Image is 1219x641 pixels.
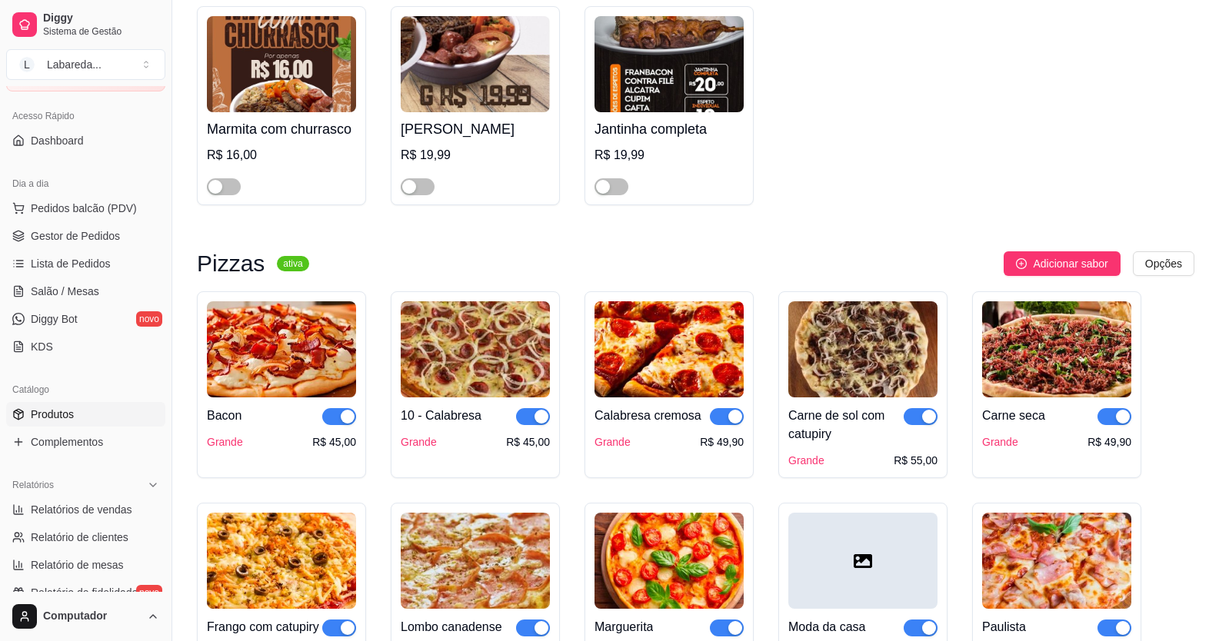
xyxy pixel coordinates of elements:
[1033,255,1107,272] span: Adicionar sabor
[31,502,132,517] span: Relatórios de vendas
[894,453,938,468] div: R$ 55,00
[207,434,243,450] div: Grande
[788,618,866,636] div: Moda da casa
[6,553,165,577] a: Relatório de mesas
[43,609,141,623] span: Computador
[31,256,111,271] span: Lista de Pedidos
[6,525,165,550] a: Relatório de clientes
[401,618,502,636] div: Lombo canadense
[982,513,1131,609] img: product-image
[31,311,78,327] span: Diggy Bot
[6,307,165,331] a: Diggy Botnovo
[6,279,165,304] a: Salão / Mesas
[595,434,631,450] div: Grande
[6,377,165,402] div: Catálogo
[595,16,744,112] img: product-image
[31,133,84,148] span: Dashboard
[982,434,1018,450] div: Grande
[6,251,165,276] a: Lista de Pedidos
[595,513,744,609] img: product-image
[31,407,74,422] span: Produtos
[595,301,744,397] img: product-image
[12,479,54,491] span: Relatórios
[401,513,550,609] img: product-image
[401,118,550,140] h4: [PERSON_NAME]
[312,434,356,450] div: R$ 45,00
[788,407,904,443] div: Carne de sol com catupiry
[31,530,128,545] span: Relatório de clientes
[31,339,53,354] span: KDS
[31,585,138,600] span: Relatório de fidelidade
[6,497,165,522] a: Relatórios de vendas
[47,57,102,72] div: Labareda ...
[6,598,165,635] button: Computador
[6,196,165,221] button: Pedidos balcão (PDV)
[788,301,938,397] img: product-image
[197,254,265,273] h3: Pizzas
[401,434,437,450] div: Grande
[595,146,744,164] div: R$ 19,99
[207,407,241,425] div: Bacon
[6,128,165,153] a: Dashboard
[788,453,824,468] div: Grande
[1145,255,1182,272] span: Opções
[982,301,1131,397] img: product-image
[207,146,356,164] div: R$ 16,00
[700,434,744,450] div: R$ 49,90
[1004,251,1120,276] button: Adicionar sabor
[6,6,165,43] a: DiggySistema de Gestão
[1087,434,1131,450] div: R$ 49,90
[31,557,124,573] span: Relatório de mesas
[401,146,550,164] div: R$ 19,99
[31,201,137,216] span: Pedidos balcão (PDV)
[19,57,35,72] span: L
[43,25,159,38] span: Sistema de Gestão
[982,618,1026,636] div: Paulista
[6,334,165,359] a: KDS
[506,434,550,450] div: R$ 45,00
[6,224,165,248] a: Gestor de Pedidos
[6,430,165,454] a: Complementos
[401,16,550,112] img: product-image
[207,301,356,397] img: product-image
[207,118,356,140] h4: Marmita com churrasco
[43,12,159,25] span: Diggy
[31,228,120,244] span: Gestor de Pedidos
[6,104,165,128] div: Acesso Rápido
[401,301,550,397] img: product-image
[207,618,319,636] div: Frango com catupiry
[31,434,103,450] span: Complementos
[277,256,308,271] sup: ativa
[6,49,165,80] button: Select a team
[595,118,744,140] h4: Jantinha completa
[401,407,481,425] div: 10 - Calabresa
[1133,251,1194,276] button: Opções
[595,407,701,425] div: Calabresa cremosa
[207,16,356,112] img: product-image
[982,407,1045,425] div: Carne seca
[1016,258,1027,269] span: plus-circle
[6,402,165,427] a: Produtos
[6,171,165,196] div: Dia a dia
[595,618,653,636] div: Marguerita
[207,513,356,609] img: product-image
[31,284,99,299] span: Salão / Mesas
[6,580,165,605] a: Relatório de fidelidadenovo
